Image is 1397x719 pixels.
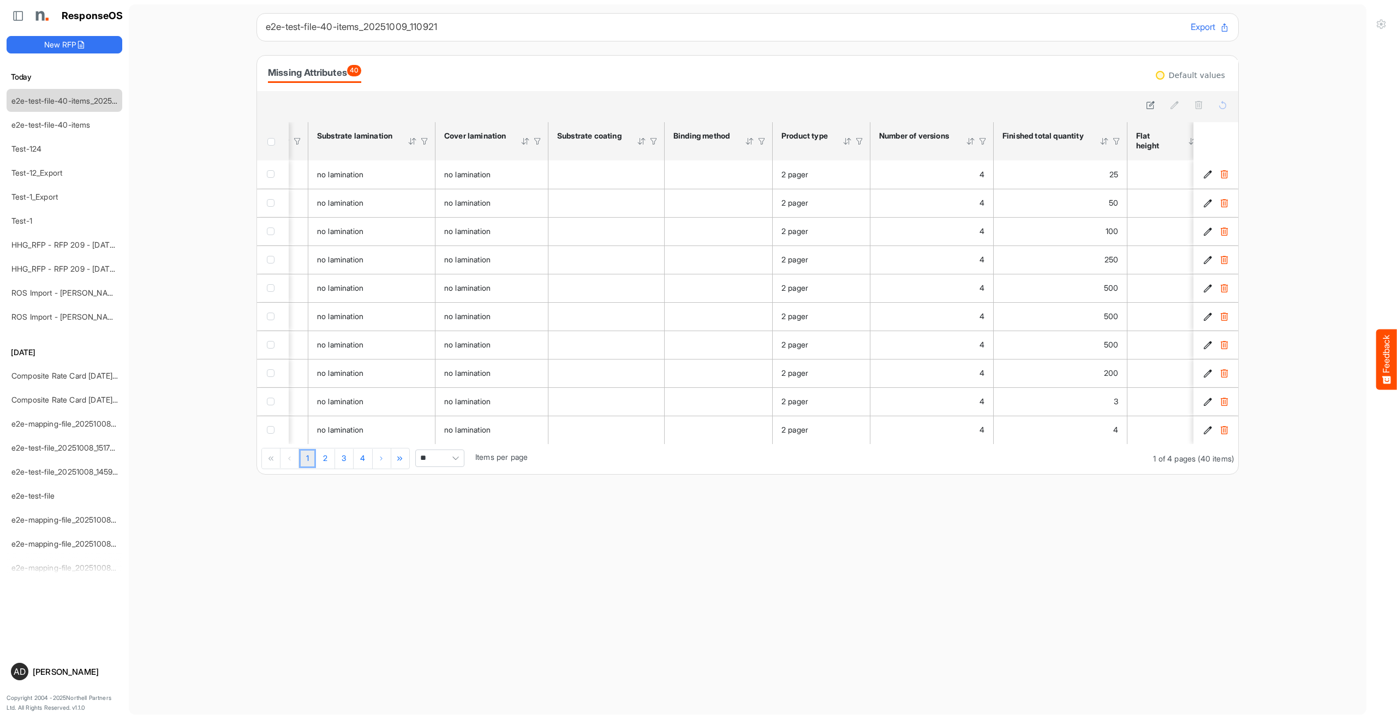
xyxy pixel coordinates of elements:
a: e2e-mapping-file_20251008_134750 [11,515,139,524]
div: Finished total quantity [1002,131,1085,141]
button: Edit [1202,311,1213,322]
span: 2 pager [781,226,808,236]
p: Copyright 2004 - 2025 Northell Partners Ltd. All Rights Reserved. v 1.1.0 [7,693,122,712]
td: no lamination is template cell Column Header httpsnorthellcomontologiesmapping-rulesmanufacturing... [435,387,548,416]
td: is template cell Column Header httpsnorthellcomontologiesmapping-rulesmanufacturinghassubstrateco... [548,217,665,245]
td: is template cell Column Header httpsnorthellcomontologiesmapping-rulesmanufacturinghassubstrateco... [548,274,665,302]
h6: [DATE] [7,346,122,358]
td: is template cell Column Header httpsnorthellcomontologiesmapping-rulesassemblyhasbindingmethod [665,387,773,416]
span: 4 [980,425,984,434]
td: 500 is template cell Column Header httpsnorthellcomontologiesmapping-rulesorderhasfinishedtotalqu... [994,274,1127,302]
div: Default values [1169,71,1225,79]
span: 4 [980,170,984,179]
a: e2e-test-file-40-items [11,120,91,129]
span: 4 [980,397,984,406]
a: e2e-test-file_20251008_145918 [11,467,120,476]
button: Delete [1219,368,1229,379]
h6: Today [7,71,122,83]
span: no lamination [317,368,363,378]
button: Delete [1219,311,1229,322]
td: checkbox [257,416,289,444]
td: 66698e04-c21e-433d-8108-bee09639c994 is template cell Column Header [1193,302,1240,331]
div: Filter Icon [292,136,302,146]
td: 4 is template cell Column Header httpsnorthellcomontologiesmapping-rulesorderhasnumberofversions [870,387,994,416]
td: 11 is template cell Column Header httpsnorthellcomontologiesmapping-rulesmeasurementhasflatsizehe... [1127,359,1216,387]
span: 4 [980,255,984,264]
span: no lamination [317,226,363,236]
span: 4 [980,340,984,349]
td: is template cell Column Header httpsnorthellcomontologiesmapping-rulesmanufacturinghassubstrateco... [548,416,665,444]
span: no lamination [317,340,363,349]
a: Test-124 [11,144,41,153]
a: Page 4 of 4 Pages [354,449,373,469]
td: is template cell Column Header httpsnorthellcomontologiesmapping-rulesmanufacturinghassubstrateco... [548,331,665,359]
td: is template cell Column Header httpsnorthellcomontologiesmapping-rulesassemblyhasbindingmethod [665,302,773,331]
span: Items per page [475,452,528,462]
span: no lamination [444,340,491,349]
th: Header checkbox [257,122,289,160]
div: Go to next page [373,448,391,468]
td: is template cell Column Header httpsnorthellcomontologiesmapping-rulesmanufacturinghassubstrateco... [548,302,665,331]
button: Delete [1219,424,1229,435]
td: no lamination is template cell Column Header httpsnorthellcomontologiesmapping-rulesmanufacturing... [435,359,548,387]
button: Edit [1202,197,1213,208]
span: 40 [347,65,361,76]
td: 28a2ea53-432a-46ee-945a-e62f557799cb is template cell Column Header [1193,387,1240,416]
button: Edit [1202,424,1213,435]
td: is template cell Column Header httpsnorthellcomontologiesmapping-rulesmanufacturinghassubstrateco... [548,189,665,217]
td: 88226301-8eec-454d-a1eb-d6a37d4a7407 is template cell Column Header [1193,189,1240,217]
a: e2e-mapping-file_20251008_133625 [11,539,138,548]
td: 2 pager is template cell Column Header httpsnorthellcomontologiesmapping-rulesproducthasproducttype [773,160,870,189]
span: no lamination [444,425,491,434]
span: no lamination [317,255,363,264]
a: HHG_RFP - RFP 209 - [DATE] - ROS TEST 3 (LITE) (2) [11,264,202,273]
span: 4 [980,198,984,207]
span: 1 of 4 pages [1153,454,1196,463]
td: 11 is template cell Column Header httpsnorthellcomontologiesmapping-rulesmeasurementhasflatsizehe... [1127,217,1216,245]
td: no lamination is template cell Column Header httpsnorthellcomontologiesmapping-rulesmanufacturing... [435,217,548,245]
td: is template cell Column Header httpsnorthellcomontologiesmapping-rulesassemblyhasbindingmethod [665,245,773,274]
span: AD [14,667,26,676]
span: 500 [1104,311,1118,321]
td: 11 is template cell Column Header httpsnorthellcomontologiesmapping-rulesmeasurementhasflatsizehe... [1127,302,1216,331]
div: Product type [781,131,828,141]
td: no lamination is template cell Column Header httpsnorthellcomontologiesmapping-rulesmanufacturing... [308,189,435,217]
div: Filter Icon [533,136,542,146]
span: 2 pager [781,283,808,292]
button: Delete [1219,339,1229,350]
td: is template cell Column Header httpsnorthellcomontologiesmapping-rulesassemblyhasbindingmethod [665,160,773,189]
td: 11 is template cell Column Header httpsnorthellcomontologiesmapping-rulesmeasurementhasflatsizehe... [1127,160,1216,189]
div: Pager Container [257,444,1238,474]
td: 11 is template cell Column Header httpsnorthellcomontologiesmapping-rulesmeasurementhasflatsizehe... [1127,274,1216,302]
td: checkbox [257,189,289,217]
td: 4 is template cell Column Header httpsnorthellcomontologiesmapping-rulesorderhasnumberofversions [870,189,994,217]
button: Export [1191,20,1229,34]
a: ROS Import - [PERSON_NAME] - ROS 11 [11,312,153,321]
span: no lamination [444,255,491,264]
td: 4 is template cell Column Header httpsnorthellcomontologiesmapping-rulesorderhasnumberofversions [870,416,994,444]
td: 100 is template cell Column Header httpsnorthellcomontologiesmapping-rulesorderhasfinishedtotalqu... [994,217,1127,245]
button: Edit [1202,283,1213,293]
span: 200 [1104,368,1118,378]
td: no lamination is template cell Column Header httpsnorthellcomontologiesmapping-rulesmanufacturing... [435,189,548,217]
td: 200 is template cell Column Header httpsnorthellcomontologiesmapping-rulesorderhasfinishedtotalqu... [994,359,1127,387]
div: Filter Icon [1112,136,1121,146]
a: e2e-test-file [11,491,55,500]
span: no lamination [317,198,363,207]
a: e2e-mapping-file_20251008_153240 [11,419,139,428]
div: Filter Icon [757,136,767,146]
td: 2 pager is template cell Column Header httpsnorthellcomontologiesmapping-rulesproducthasproducttype [773,416,870,444]
td: 11 is template cell Column Header httpsnorthellcomontologiesmapping-rulesmeasurementhasflatsizehe... [1127,189,1216,217]
a: Test-1_Export [11,192,58,201]
td: 25 is template cell Column Header httpsnorthellcomontologiesmapping-rulesorderhasfinishedtotalqua... [994,160,1127,189]
td: 4 is template cell Column Header httpsnorthellcomontologiesmapping-rulesorderhasnumberofversions [870,331,994,359]
td: 4 is template cell Column Header httpsnorthellcomontologiesmapping-rulesorderhasnumberofversions [870,359,994,387]
td: no lamination is template cell Column Header httpsnorthellcomontologiesmapping-rulesmanufacturing... [308,217,435,245]
td: checkbox [257,217,289,245]
button: Edit [1202,226,1213,237]
td: is template cell Column Header httpsnorthellcomontologiesmapping-rulesassemblyhasbindingmethod [665,189,773,217]
td: 4 is template cell Column Header httpsnorthellcomontologiesmapping-rulesorderhasfinishedtotalquan... [994,416,1127,444]
td: d0b36739-7d5c-46fd-b0d5-3599d5096948 is template cell Column Header [1193,416,1240,444]
td: 250 is template cell Column Header httpsnorthellcomontologiesmapping-rulesorderhasfinishedtotalqu... [994,245,1127,274]
span: (40 items) [1198,454,1234,463]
